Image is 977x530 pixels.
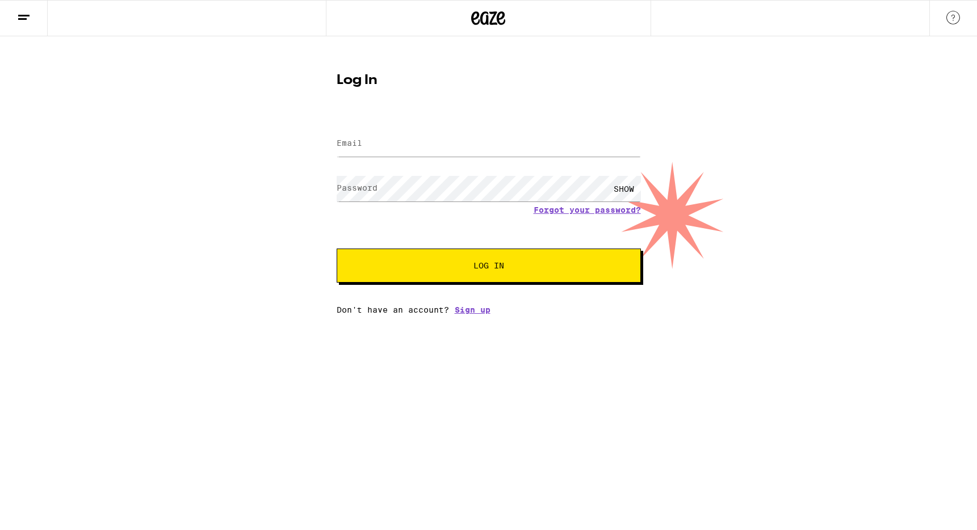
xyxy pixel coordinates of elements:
label: Email [337,138,362,148]
label: Password [337,183,378,192]
div: SHOW [607,176,641,201]
span: Log In [473,262,504,270]
h1: Log In [337,74,641,87]
button: Log In [337,249,641,283]
input: Email [337,131,641,157]
div: Don't have an account? [337,305,641,314]
a: Sign up [455,305,490,314]
a: Forgot your password? [534,205,641,214]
